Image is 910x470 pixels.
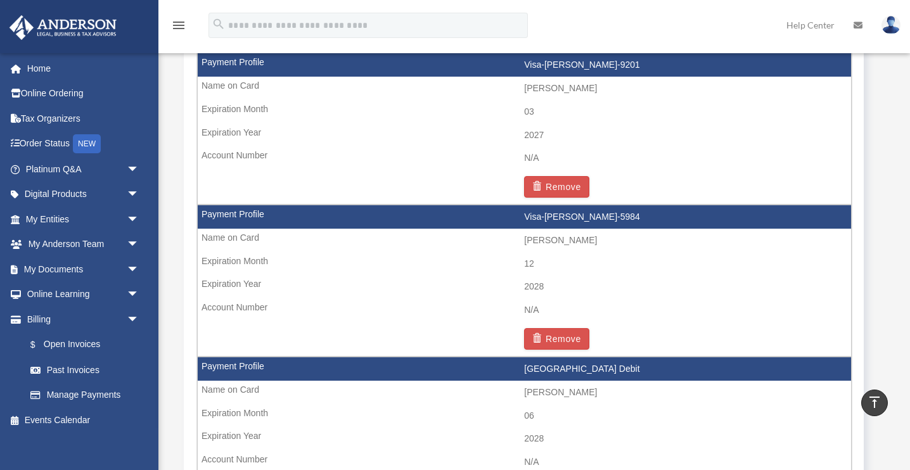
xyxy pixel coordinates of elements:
td: 12 [198,252,851,276]
td: 03 [198,100,851,124]
a: Manage Payments [18,383,152,408]
td: 2028 [198,427,851,451]
td: Visa-[PERSON_NAME]-5984 [198,205,851,229]
span: arrow_drop_down [127,206,152,232]
td: 2028 [198,275,851,299]
a: Digital Productsarrow_drop_down [9,182,158,207]
td: [GEOGRAPHIC_DATA] Debit [198,357,851,381]
button: Remove [524,328,589,350]
a: My Documentsarrow_drop_down [9,257,158,282]
a: Online Learningarrow_drop_down [9,282,158,307]
a: My Entitiesarrow_drop_down [9,206,158,232]
span: arrow_drop_down [127,282,152,308]
a: vertical_align_top [861,390,888,416]
span: arrow_drop_down [127,232,152,258]
td: [PERSON_NAME] [198,381,851,405]
img: User Pic [881,16,900,34]
a: Billingarrow_drop_down [9,307,158,332]
a: Order StatusNEW [9,131,158,157]
td: 2027 [198,124,851,148]
span: arrow_drop_down [127,257,152,283]
td: [PERSON_NAME] [198,77,851,101]
td: [PERSON_NAME] [198,229,851,253]
i: vertical_align_top [867,395,882,410]
a: menu [171,22,186,33]
span: arrow_drop_down [127,156,152,182]
a: $Open Invoices [18,332,158,358]
a: Events Calendar [9,407,158,433]
a: Platinum Q&Aarrow_drop_down [9,156,158,182]
a: Home [9,56,158,81]
span: arrow_drop_down [127,182,152,208]
td: Visa-[PERSON_NAME]-9201 [198,53,851,77]
img: Anderson Advisors Platinum Portal [6,15,120,40]
i: search [212,17,226,31]
div: NEW [73,134,101,153]
i: menu [171,18,186,33]
button: Remove [524,176,589,198]
span: arrow_drop_down [127,307,152,333]
a: My Anderson Teamarrow_drop_down [9,232,158,257]
span: $ [37,337,44,353]
td: N/A [198,298,851,322]
a: Tax Organizers [9,106,158,131]
a: Online Ordering [9,81,158,106]
a: Past Invoices [18,357,158,383]
td: 06 [198,404,851,428]
td: N/A [198,146,851,170]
